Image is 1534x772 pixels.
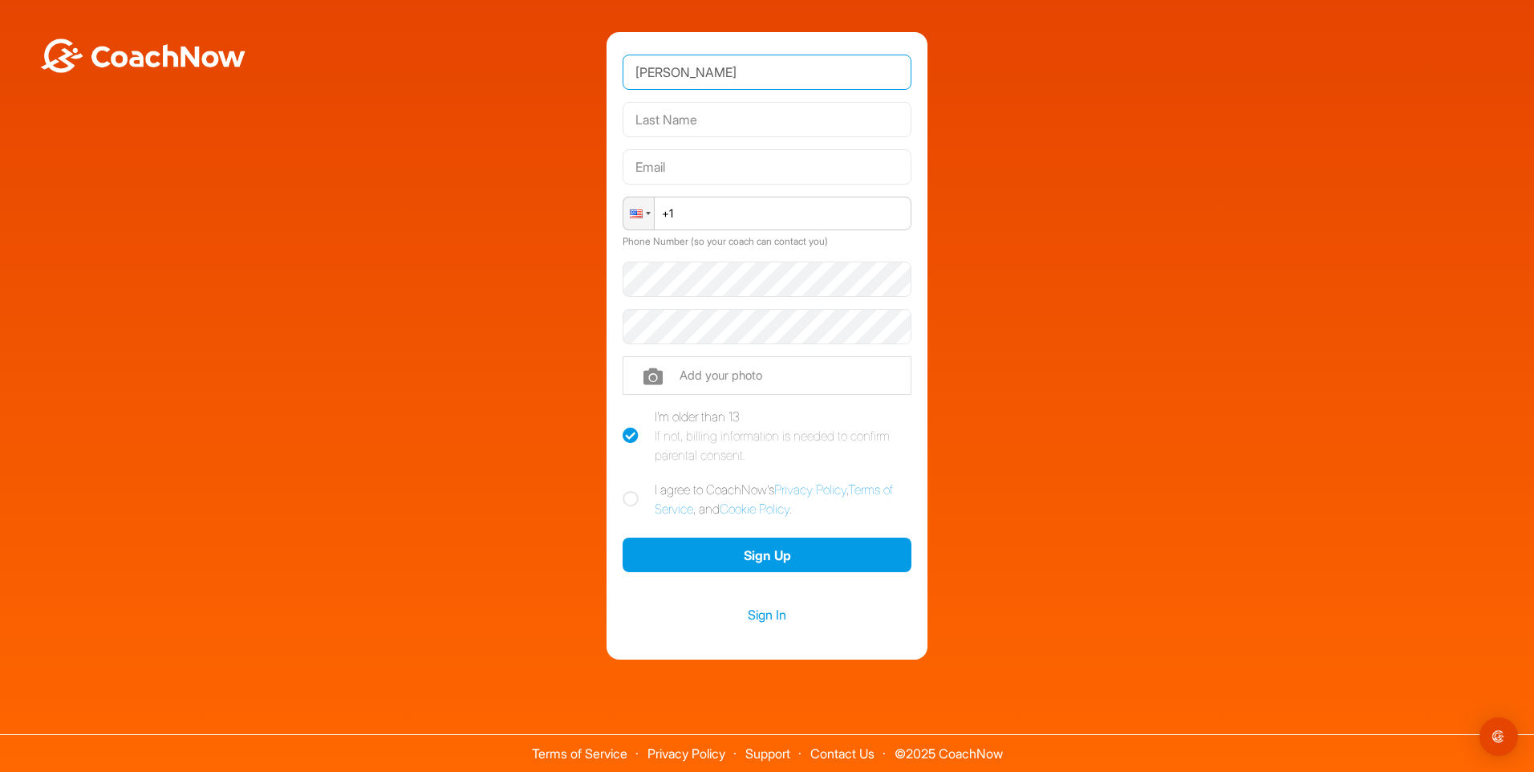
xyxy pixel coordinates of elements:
[810,746,875,762] a: Contact Us
[623,149,911,185] input: Email
[647,746,725,762] a: Privacy Policy
[774,481,846,498] a: Privacy Policy
[623,55,911,90] input: First Name
[623,197,911,230] input: Phone Number
[623,604,911,625] a: Sign In
[532,746,627,762] a: Terms of Service
[623,480,911,518] label: I agree to CoachNow's , , and .
[745,746,790,762] a: Support
[887,735,1011,760] span: © 2025 CoachNow
[623,235,828,247] label: Phone Number (so your coach can contact you)
[720,501,789,517] a: Cookie Policy
[1479,717,1518,756] div: Open Intercom Messenger
[655,407,911,465] div: I'm older than 13
[655,426,911,465] div: If not, billing information is needed to confirm parental consent.
[623,538,911,572] button: Sign Up
[39,39,247,73] img: BwLJSsUCoWCh5upNqxVrqldRgqLPVwmV24tXu5FoVAoFEpwwqQ3VIfuoInZCoVCoTD4vwADAC3ZFMkVEQFDAAAAAElFTkSuQmCC
[623,197,654,230] div: United States: + 1
[623,102,911,137] input: Last Name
